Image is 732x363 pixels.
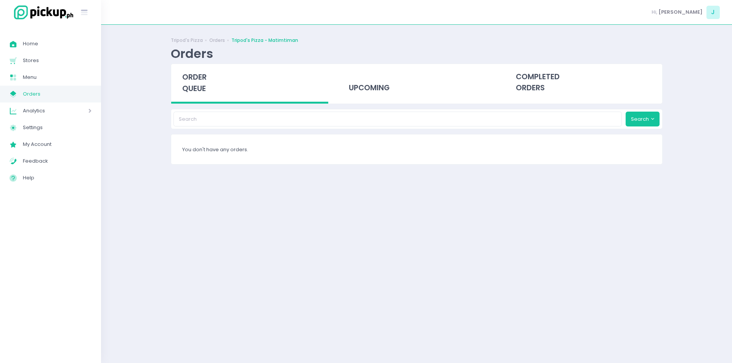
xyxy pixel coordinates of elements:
[706,6,720,19] span: J
[23,56,91,66] span: Stores
[658,8,703,16] span: [PERSON_NAME]
[626,112,660,126] button: Search
[10,4,74,21] img: logo
[171,46,213,61] div: Orders
[173,112,622,126] input: Search
[23,123,91,133] span: Settings
[23,106,67,116] span: Analytics
[338,64,495,101] div: upcoming
[23,173,91,183] span: Help
[652,8,657,16] span: Hi,
[171,134,662,164] div: You don't have any orders.
[182,72,207,94] span: order queue
[209,37,225,44] a: Orders
[23,89,91,99] span: Orders
[23,72,91,82] span: Menu
[23,139,91,149] span: My Account
[505,64,662,101] div: completed orders
[23,156,91,166] span: Feedback
[23,39,91,49] span: Home
[231,37,298,44] a: Tripod's Pizza - Matimtiman
[171,37,203,44] a: Tripod's Pizza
